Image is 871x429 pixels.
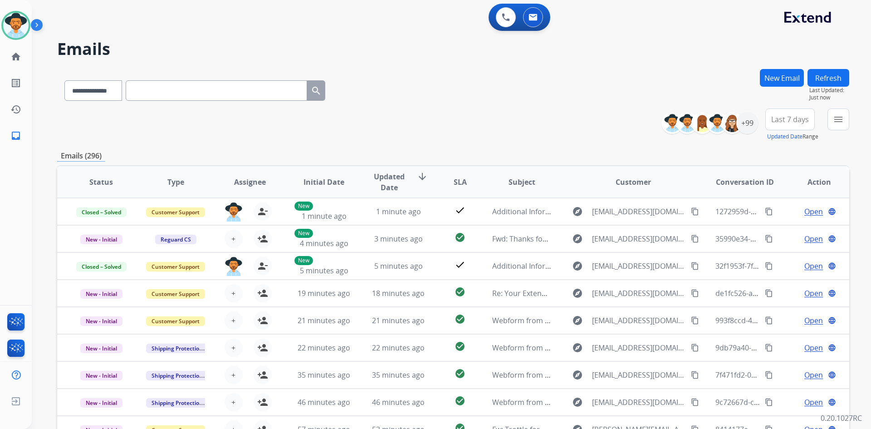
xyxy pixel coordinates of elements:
span: New - Initial [80,235,122,244]
span: Open [804,206,823,217]
span: Additional Information Required for Your Claim [492,207,654,217]
span: New - Initial [80,398,122,408]
span: [EMAIL_ADDRESS][DOMAIN_NAME] [592,233,685,244]
mat-icon: content_copy [691,262,699,270]
span: + [231,315,235,326]
span: Webform from [EMAIL_ADDRESS][DOMAIN_NAME] on [DATE] [492,343,698,353]
mat-icon: content_copy [765,235,773,243]
mat-icon: language [828,289,836,297]
span: 5 minutes ago [300,266,348,276]
mat-icon: explore [572,261,583,271]
span: Closed – Solved [76,262,127,271]
button: + [225,230,243,248]
span: Open [804,342,823,353]
span: 22 minutes ago [372,343,425,353]
span: Open [804,233,823,244]
span: 35 minutes ago [298,370,350,380]
mat-icon: history [10,104,21,115]
mat-icon: search [311,85,322,96]
span: Open [804,370,823,380]
mat-icon: menu [833,114,844,125]
mat-icon: explore [572,233,583,244]
mat-icon: person_add [257,370,268,380]
button: New Email [760,69,804,87]
span: SLA [454,177,467,187]
button: Refresh [807,69,849,87]
mat-icon: check_circle [455,341,465,352]
mat-icon: content_copy [691,371,699,379]
h2: Emails [57,40,849,58]
span: 21 minutes ago [298,316,350,325]
mat-icon: language [828,344,836,352]
span: Customer Support [146,262,205,271]
span: [EMAIL_ADDRESS][DOMAIN_NAME] [592,397,685,408]
span: Fwd: Thanks for Shopping with Us [492,234,607,244]
mat-icon: person_remove [257,206,268,217]
th: Action [775,166,849,198]
span: 21 minutes ago [372,316,425,325]
span: Range [767,133,818,140]
mat-icon: content_copy [765,398,773,406]
span: Webform from [EMAIL_ADDRESS][DOMAIN_NAME] on [DATE] [492,370,698,380]
span: + [231,370,235,380]
mat-icon: content_copy [691,207,699,216]
mat-icon: check_circle [455,395,465,406]
p: 0.20.1027RC [821,413,862,424]
span: 9c72667d-c4f4-400e-937c-4c6fa0f129ae [715,397,848,407]
button: Updated Date [767,133,802,140]
mat-icon: explore [572,342,583,353]
mat-icon: check_circle [455,286,465,297]
mat-icon: inbox [10,130,21,141]
img: agent-avatar [225,257,243,276]
span: 4 minutes ago [300,238,348,248]
span: [EMAIL_ADDRESS][DOMAIN_NAME] [592,370,685,380]
span: New - Initial [80,371,122,380]
span: Last 7 days [771,118,809,121]
mat-icon: content_copy [765,262,773,270]
span: [EMAIL_ADDRESS][DOMAIN_NAME] [592,315,685,326]
mat-icon: check_circle [455,232,465,243]
span: 3 minutes ago [374,234,423,244]
mat-icon: explore [572,288,583,299]
button: + [225,311,243,330]
span: 46 minutes ago [372,397,425,407]
mat-icon: language [828,398,836,406]
mat-icon: content_copy [691,316,699,325]
span: + [231,288,235,299]
span: Updated Date [369,171,410,193]
span: Just now [809,94,849,101]
span: Subject [509,177,535,187]
span: 35990e34-2937-40ea-a410-5fa8dbf41f70 [715,234,851,244]
button: Last 7 days [765,108,815,130]
span: [EMAIL_ADDRESS][DOMAIN_NAME] [592,261,685,271]
span: Webform from [EMAIL_ADDRESS][DOMAIN_NAME] on [DATE] [492,397,698,407]
mat-icon: content_copy [765,289,773,297]
span: Customer [616,177,651,187]
span: de1fc526-a559-4b37-a712-09ce64fe71a8 [715,288,851,298]
span: 993f8ccd-423a-4689-9778-81ad88cc3b30 [715,316,853,325]
span: Assignee [234,177,266,187]
mat-icon: language [828,371,836,379]
p: New [294,202,313,211]
span: 9db79a40-c42d-4f80-95dc-f1af440ab4df [715,343,850,353]
button: + [225,339,243,357]
mat-icon: content_copy [765,316,773,325]
mat-icon: person_add [257,233,268,244]
mat-icon: content_copy [691,289,699,297]
span: Open [804,397,823,408]
mat-icon: person_add [257,288,268,299]
span: 35 minutes ago [372,370,425,380]
span: Open [804,288,823,299]
span: Closed – Solved [76,207,127,217]
mat-icon: check_circle [455,368,465,379]
mat-icon: content_copy [691,344,699,352]
span: Customer Support [146,289,205,299]
mat-icon: check_circle [455,314,465,325]
span: [EMAIL_ADDRESS][DOMAIN_NAME] [592,288,685,299]
button: + [225,393,243,411]
mat-icon: language [828,316,836,325]
span: New - Initial [80,316,122,326]
span: [EMAIL_ADDRESS][DOMAIN_NAME] [592,342,685,353]
img: agent-avatar [225,202,243,222]
mat-icon: list_alt [10,78,21,89]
